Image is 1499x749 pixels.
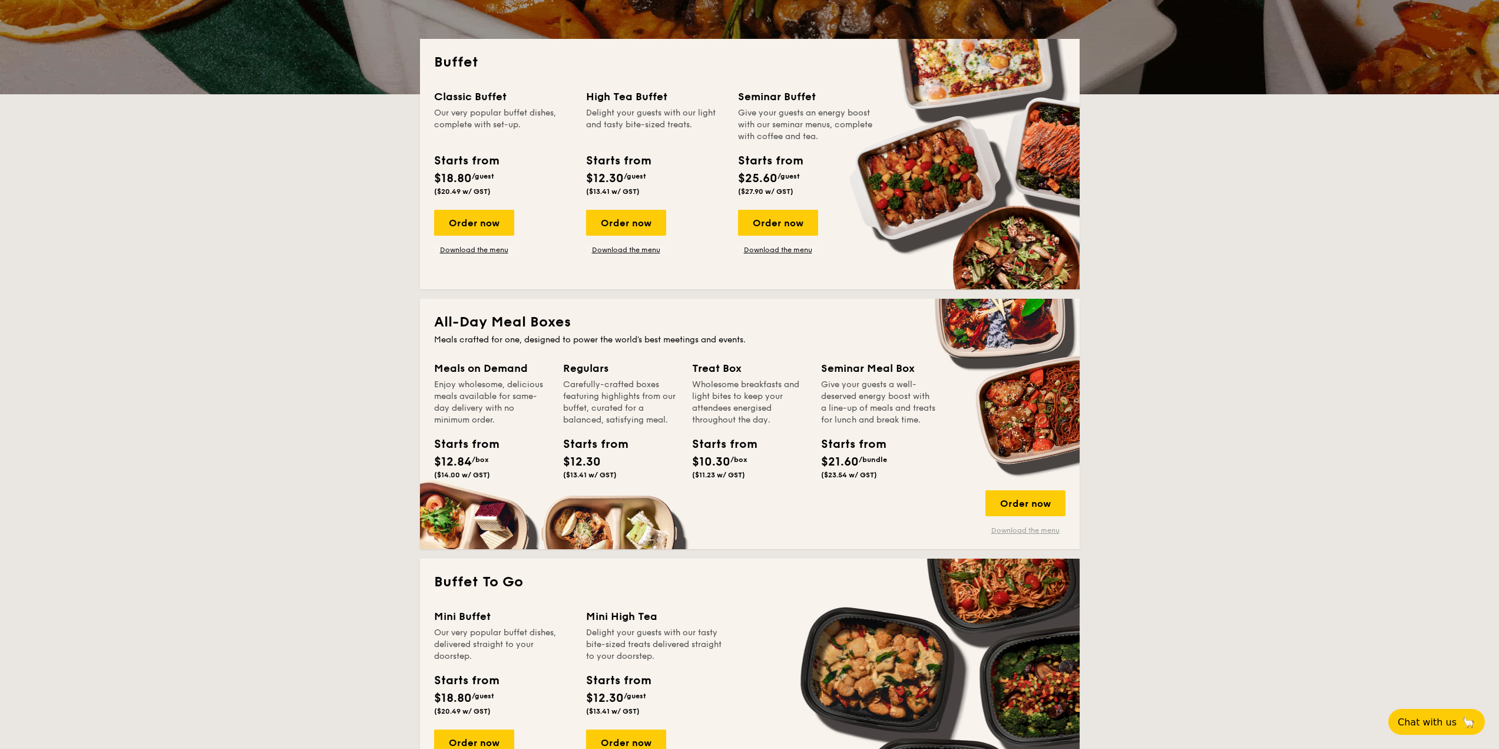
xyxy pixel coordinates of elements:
span: $12.30 [563,455,601,469]
div: Order now [738,210,818,236]
span: ($13.41 w/ GST) [586,187,640,196]
button: Chat with us🦙 [1388,709,1485,735]
h2: Buffet [434,53,1065,72]
span: $12.30 [586,691,624,705]
span: ($14.00 w/ GST) [434,471,490,479]
span: $18.80 [434,171,472,186]
div: Enjoy wholesome, delicious meals available for same-day delivery with no minimum order. [434,379,549,426]
span: $12.30 [586,171,624,186]
div: Order now [586,210,666,236]
div: Starts from [434,435,487,453]
span: /guest [777,172,800,180]
a: Download the menu [985,526,1065,535]
div: Regulars [563,360,678,377]
span: ($20.49 w/ GST) [434,707,491,715]
span: ($13.41 w/ GST) [586,707,640,715]
div: Meals on Demand [434,360,549,377]
div: Seminar Buffet [738,88,876,105]
div: Starts from [586,152,650,170]
h2: Buffet To Go [434,573,1065,592]
div: Treat Box [692,360,807,377]
span: ($11.23 w/ GST) [692,471,745,479]
span: $25.60 [738,171,777,186]
div: Meals crafted for one, designed to power the world's best meetings and events. [434,334,1065,346]
div: Our very popular buffet dishes, complete with set-up. [434,107,572,143]
span: ($20.49 w/ GST) [434,187,491,196]
div: Carefully-crafted boxes featuring highlights from our buffet, curated for a balanced, satisfying ... [563,379,678,426]
div: Give your guests an energy boost with our seminar menus, complete with coffee and tea. [738,107,876,143]
span: /guest [624,692,646,700]
div: Starts from [738,152,802,170]
div: Starts from [821,435,874,453]
div: Give your guests a well-deserved energy boost with a line-up of meals and treats for lunch and br... [821,379,936,426]
div: Delight your guests with our tasty bite-sized treats delivered straight to your doorstep. [586,627,724,662]
span: /box [730,456,747,464]
span: 🦙 [1461,715,1475,729]
a: Download the menu [586,245,666,255]
span: $12.84 [434,455,472,469]
div: Seminar Meal Box [821,360,936,377]
div: High Tea Buffet [586,88,724,105]
span: /box [472,456,489,464]
span: $10.30 [692,455,730,469]
span: $18.80 [434,691,472,705]
span: /guest [624,172,646,180]
div: Mini High Tea [586,608,724,625]
div: Delight your guests with our light and tasty bite-sized treats. [586,107,724,143]
span: /bundle [859,456,887,464]
a: Download the menu [738,245,818,255]
div: Starts from [563,435,616,453]
div: Starts from [692,435,745,453]
div: Starts from [586,672,650,689]
span: /guest [472,692,494,700]
span: /guest [472,172,494,180]
div: Classic Buffet [434,88,572,105]
span: ($23.54 w/ GST) [821,471,877,479]
span: ($13.41 w/ GST) [563,471,617,479]
div: Order now [434,210,514,236]
span: ($27.90 w/ GST) [738,187,793,196]
div: Wholesome breakfasts and light bites to keep your attendees energised throughout the day. [692,379,807,426]
div: Starts from [434,152,498,170]
div: Mini Buffet [434,608,572,625]
span: $21.60 [821,455,859,469]
span: Chat with us [1398,717,1457,728]
a: Download the menu [434,245,514,255]
div: Our very popular buffet dishes, delivered straight to your doorstep. [434,627,572,662]
h2: All-Day Meal Boxes [434,313,1065,332]
div: Starts from [434,672,498,689]
div: Order now [985,490,1065,516]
